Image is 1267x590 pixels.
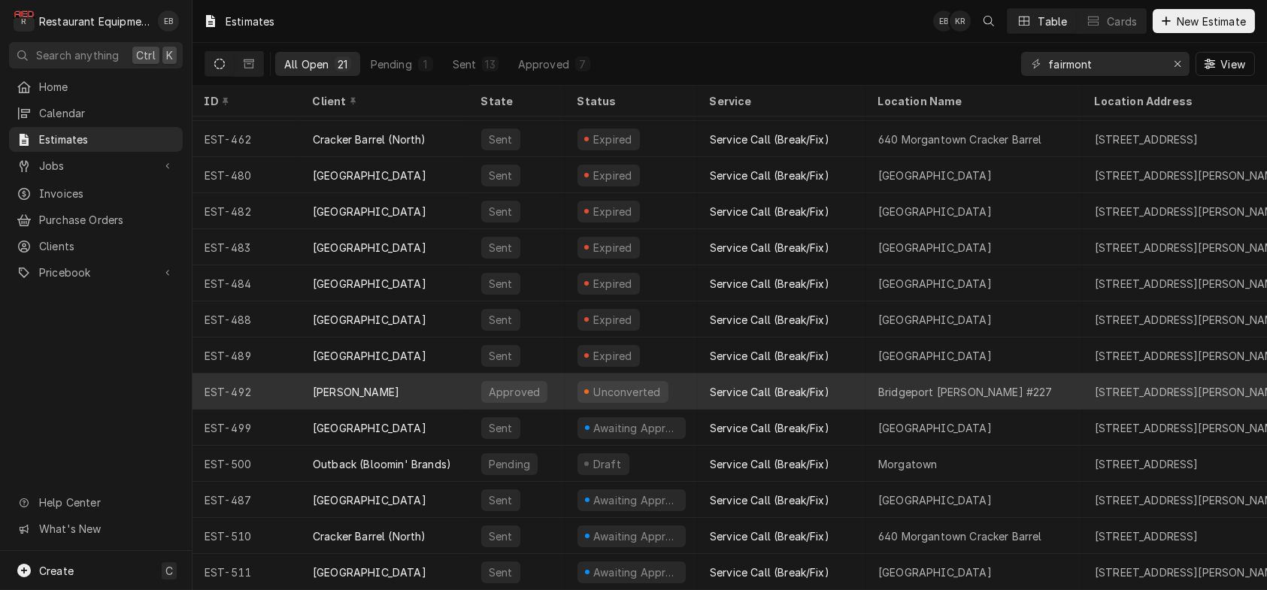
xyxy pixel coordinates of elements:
[950,11,971,32] div: Kelli Robinette's Avatar
[313,276,426,292] div: [GEOGRAPHIC_DATA]
[39,521,174,537] span: What's New
[192,229,301,265] div: EST-483
[878,312,992,328] div: [GEOGRAPHIC_DATA]
[205,93,286,109] div: ID
[578,56,587,72] div: 7
[313,240,426,256] div: [GEOGRAPHIC_DATA]
[592,528,680,544] div: Awaiting Approval
[1095,456,1199,472] div: [STREET_ADDRESS]
[9,260,183,285] a: Go to Pricebook
[878,492,992,508] div: [GEOGRAPHIC_DATA]
[192,410,301,446] div: EST-499
[9,207,183,232] a: Purchase Orders
[591,312,634,328] div: Expired
[192,121,301,157] div: EST-462
[487,132,514,147] div: Sent
[14,11,35,32] div: Restaurant Equipment Diagnostics's Avatar
[710,312,829,328] div: Service Call (Break/Fix)
[313,312,426,328] div: [GEOGRAPHIC_DATA]
[710,276,829,292] div: Service Call (Break/Fix)
[592,420,680,436] div: Awaiting Approval
[39,105,175,121] span: Calendar
[710,456,829,472] div: Service Call (Break/Fix)
[39,212,175,228] span: Purchase Orders
[487,456,532,472] div: Pending
[878,564,992,580] div: [GEOGRAPHIC_DATA]
[192,554,301,590] div: EST-511
[192,518,301,554] div: EST-510
[591,204,634,219] div: Expired
[487,528,514,544] div: Sent
[577,93,683,109] div: Status
[487,564,514,580] div: Sent
[192,374,301,410] div: EST-492
[710,132,829,147] div: Service Call (Break/Fix)
[9,127,183,152] a: Estimates
[591,132,634,147] div: Expired
[1165,52,1190,76] button: Erase input
[313,456,451,472] div: Outback (Bloomin' Brands)
[878,204,992,219] div: [GEOGRAPHIC_DATA]
[1153,9,1255,33] button: New Estimate
[39,132,175,147] span: Estimates
[710,528,829,544] div: Service Call (Break/Fix)
[878,132,1042,147] div: 640 Morgantown Cracker Barrel
[487,492,514,508] div: Sent
[192,446,301,482] div: EST-500
[710,384,829,400] div: Service Call (Break/Fix)
[878,456,937,472] div: Morgatown
[14,11,35,32] div: R
[9,234,183,259] a: Clients
[487,276,514,292] div: Sent
[9,42,183,68] button: Search anythingCtrlK
[313,168,426,183] div: [GEOGRAPHIC_DATA]
[591,276,634,292] div: Expired
[710,168,829,183] div: Service Call (Break/Fix)
[9,153,183,178] a: Go to Jobs
[9,181,183,206] a: Invoices
[592,492,680,508] div: Awaiting Approval
[518,56,569,72] div: Approved
[487,168,514,183] div: Sent
[950,11,971,32] div: KR
[487,384,541,400] div: Approved
[453,56,477,72] div: Sent
[192,193,301,229] div: EST-482
[166,47,173,63] span: K
[591,348,634,364] div: Expired
[710,348,829,364] div: Service Call (Break/Fix)
[591,168,634,183] div: Expired
[39,158,153,174] span: Jobs
[1048,52,1161,76] input: Keyword search
[710,420,829,436] div: Service Call (Break/Fix)
[192,157,301,193] div: EST-480
[421,56,430,72] div: 1
[192,265,301,301] div: EST-484
[39,14,150,29] div: Restaurant Equipment Diagnostics
[158,11,179,32] div: EB
[158,11,179,32] div: Emily Bird's Avatar
[192,301,301,337] div: EST-488
[165,563,173,579] span: C
[371,56,412,72] div: Pending
[36,47,119,63] span: Search anything
[878,93,1068,109] div: Location Name
[1217,56,1248,72] span: View
[136,47,156,63] span: Ctrl
[933,11,954,32] div: Emily Bird's Avatar
[313,348,426,364] div: [GEOGRAPHIC_DATA]
[9,101,183,126] a: Calendar
[313,384,399,400] div: [PERSON_NAME]
[592,564,680,580] div: Awaiting Approval
[710,492,829,508] div: Service Call (Break/Fix)
[710,564,829,580] div: Service Call (Break/Fix)
[878,384,1053,400] div: Bridgeport [PERSON_NAME] #227
[1038,14,1067,29] div: Table
[487,420,514,436] div: Sent
[591,240,634,256] div: Expired
[878,528,1042,544] div: 640 Morgantown Cracker Barrel
[9,74,183,99] a: Home
[39,564,74,577] span: Create
[9,490,183,515] a: Go to Help Center
[313,420,426,436] div: [GEOGRAPHIC_DATA]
